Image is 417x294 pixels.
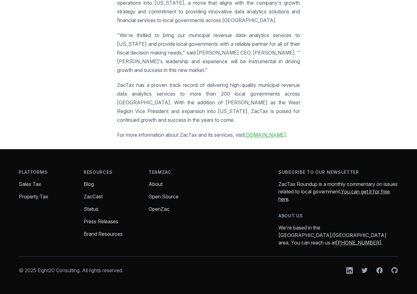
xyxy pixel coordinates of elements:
p: © 2025 Eight20 Consulting. All rights reserved. [19,267,123,274]
a: Sales Tax [19,181,41,187]
a: ZacCast [84,193,103,200]
h4: About us [278,213,398,219]
a: [PHONE_NUMBER] [336,239,381,246]
a: About [149,181,163,187]
h4: TeamZac [149,169,204,175]
h4: Subscribe to our newsletter [278,169,398,175]
p: We're based in the [GEOGRAPHIC_DATA]/[GEOGRAPHIC_DATA] area. You can reach us at . [278,224,398,246]
a: You can get it for free here [278,188,390,202]
a: Blog [84,181,94,187]
p: "We're thrilled to bring our municipal revenue data analytics services to [US_STATE] and provide ... [117,31,300,74]
a: Property Tax [19,193,48,200]
a: Status [84,206,98,212]
h4: Platforms [19,169,74,175]
h4: Resources [84,169,139,175]
a: OpenZac [149,206,169,212]
a: Brand Resources [84,231,123,237]
p: ZacTax has a proven track record of delivering high-quality municipal revenue data analytics serv... [117,81,300,124]
a: Press Releases [84,218,118,225]
a: [DOMAIN_NAME] [244,132,286,138]
a: Open Source [149,193,179,200]
p: ZacTax Roundup is a monthly commentary on issues related to local government. . [278,180,398,203]
p: For more information about ZacTax and its services, visit . [117,130,300,139]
